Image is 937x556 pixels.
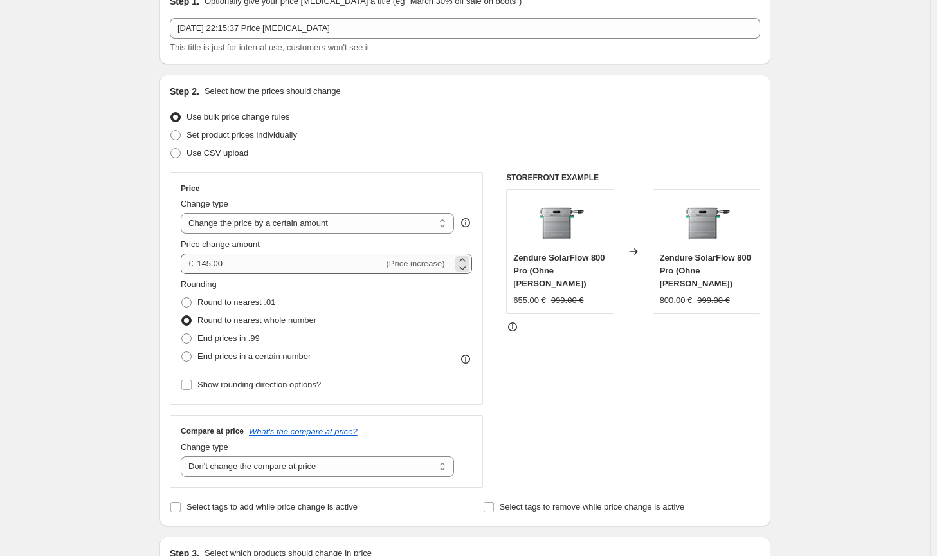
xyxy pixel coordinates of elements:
[513,294,546,307] div: 655.00 €
[387,259,445,268] span: (Price increase)
[660,253,751,288] span: Zendure SolarFlow 800 Pro (Ohne [PERSON_NAME])
[534,196,586,248] img: Zendure_Solarflow_800_PRO_2_80x.webp
[170,42,369,52] span: This title is just for internal use, customers won't see it
[181,183,199,194] h3: Price
[197,380,321,389] span: Show rounding direction options?
[181,239,260,249] span: Price change amount
[500,502,685,512] span: Select tags to remove while price change is active
[249,427,358,436] button: What's the compare at price?
[197,333,260,343] span: End prices in .99
[188,259,193,268] span: €
[170,18,760,39] input: 30% off holiday sale
[660,294,693,307] div: 800.00 €
[513,253,605,288] span: Zendure SolarFlow 800 Pro (Ohne [PERSON_NAME])
[697,294,730,307] strike: 999.00 €
[181,199,228,208] span: Change type
[186,112,289,122] span: Use bulk price change rules
[197,297,275,307] span: Round to nearest .01
[170,85,199,98] h2: Step 2.
[181,279,217,289] span: Rounding
[197,351,311,361] span: End prices in a certain number
[680,196,732,248] img: Zendure_Solarflow_800_PRO_2_80x.webp
[459,216,472,229] div: help
[506,172,760,183] h6: STOREFRONT EXAMPLE
[186,502,358,512] span: Select tags to add while price change is active
[197,254,383,274] input: -10.00
[181,426,244,436] h3: Compare at price
[205,85,341,98] p: Select how the prices should change
[186,130,297,140] span: Set product prices individually
[197,315,316,325] span: Round to nearest whole number
[181,442,228,452] span: Change type
[551,294,584,307] strike: 999.00 €
[186,148,248,158] span: Use CSV upload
